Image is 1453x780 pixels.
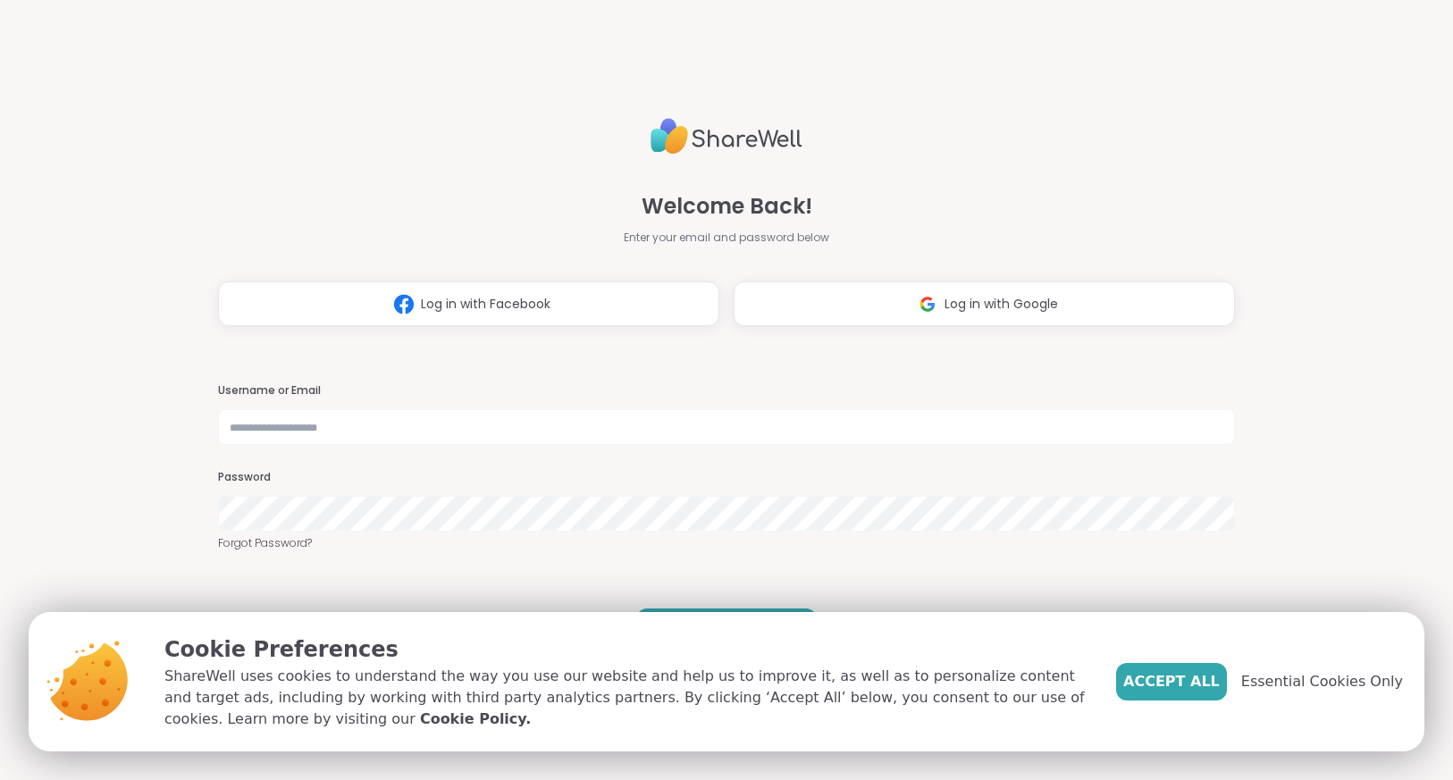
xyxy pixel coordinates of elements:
[624,230,829,246] span: Enter your email and password below
[734,281,1235,326] button: Log in with Google
[164,666,1088,730] p: ShareWell uses cookies to understand the way you use our website and help us to improve it, as we...
[218,281,719,326] button: Log in with Facebook
[1241,671,1403,692] span: Essential Cookies Only
[421,295,550,314] span: Log in with Facebook
[911,288,945,321] img: ShareWell Logomark
[218,470,1235,485] h3: Password
[642,190,812,222] span: Welcome Back!
[945,295,1058,314] span: Log in with Google
[1123,671,1220,692] span: Accept All
[387,288,421,321] img: ShareWell Logomark
[1116,663,1227,700] button: Accept All
[218,535,1235,551] a: Forgot Password?
[164,633,1088,666] p: Cookie Preferences
[420,709,531,730] a: Cookie Policy.
[651,111,802,162] img: ShareWell Logo
[636,608,817,646] button: LOG IN
[218,383,1235,398] h3: Username or Email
